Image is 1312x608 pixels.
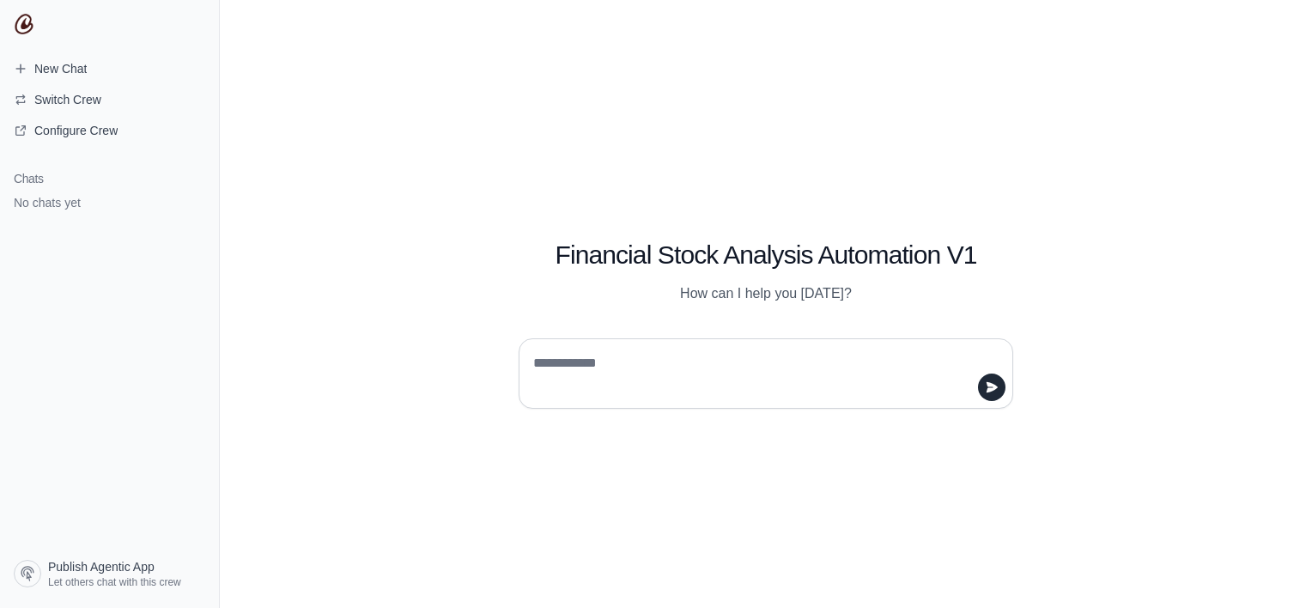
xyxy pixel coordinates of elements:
[519,240,1013,271] h1: Financial Stock Analysis Automation V1
[48,575,181,589] span: Let others chat with this crew
[7,553,212,594] a: Publish Agentic App Let others chat with this crew
[7,55,212,82] a: New Chat
[7,117,212,144] a: Configure Crew
[14,14,34,34] img: CrewAI Logo
[48,558,155,575] span: Publish Agentic App
[519,283,1013,304] p: How can I help you [DATE]?
[34,60,87,77] span: New Chat
[34,122,118,139] span: Configure Crew
[34,91,101,108] span: Switch Crew
[7,86,212,113] button: Switch Crew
